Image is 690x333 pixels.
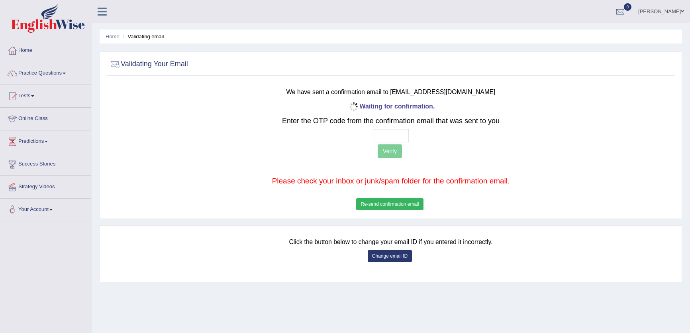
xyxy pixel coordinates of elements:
[347,103,435,110] b: Waiting for confirmation.
[286,89,496,95] small: We have sent a confirmation email to [EMAIL_ADDRESS][DOMAIN_NAME]
[109,58,188,70] h2: Validating Your Email
[347,100,360,113] img: icon-progress-circle-small.gif
[0,85,91,105] a: Tests
[157,175,625,187] p: Please check your inbox or junk/spam folder for the confirmation email.
[0,199,91,219] a: Your Account
[0,176,91,196] a: Strategy Videos
[289,238,492,245] small: Click the button below to change your email ID if you entered it incorrectly.
[368,250,412,262] button: Change email ID
[121,33,164,40] li: Validating email
[0,39,91,59] a: Home
[356,198,423,210] button: Re-send confirmation email
[624,3,632,11] span: 0
[0,62,91,82] a: Practice Questions
[0,153,91,173] a: Success Stories
[0,108,91,128] a: Online Class
[157,117,625,125] h2: Enter the OTP code from the confirmation email that was sent to you
[106,33,120,39] a: Home
[0,130,91,150] a: Predictions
